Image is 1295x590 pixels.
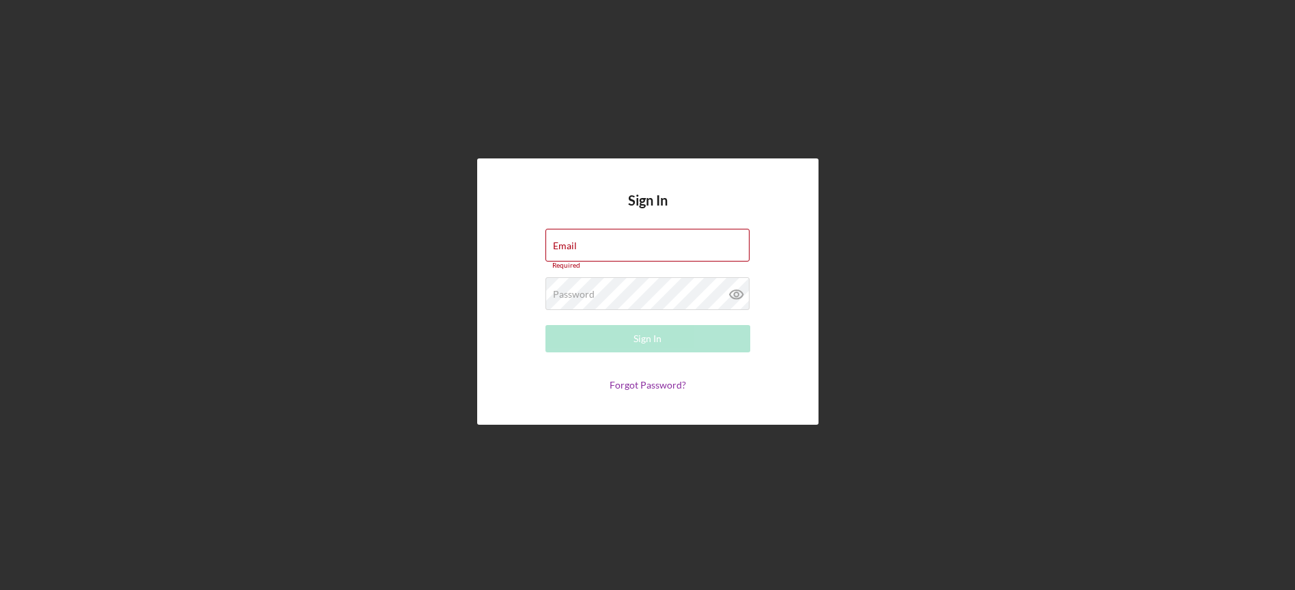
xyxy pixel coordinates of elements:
button: Sign In [545,325,750,352]
div: Required [545,262,750,270]
label: Email [553,240,577,251]
a: Forgot Password? [610,379,686,391]
label: Password [553,289,595,300]
div: Sign In [634,325,661,352]
h4: Sign In [628,193,668,229]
